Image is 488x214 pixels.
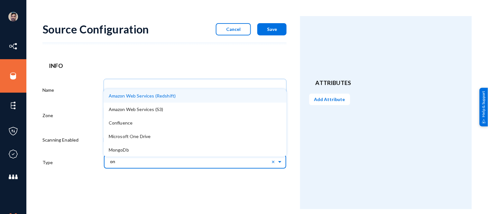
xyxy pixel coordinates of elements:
[42,112,53,119] label: Zone
[482,119,486,123] img: help_support.svg
[309,94,350,105] button: Add Attribute
[267,26,277,32] span: Save
[272,159,277,164] span: Clear all
[216,23,251,35] button: Cancel
[314,97,345,102] span: Add Attribute
[42,23,149,36] div: Source Configuration
[104,89,287,157] ng-dropdown-panel: Options list
[226,26,241,32] span: Cancel
[42,136,79,143] label: Scanning Enabled
[8,149,18,159] img: icon-compliance.svg
[49,61,280,70] header: Info
[109,120,133,126] span: Confluence
[8,126,18,136] img: icon-policies.svg
[8,71,18,81] img: icon-sources.svg
[480,88,488,126] div: Help & Support
[257,23,287,35] button: Save
[109,93,176,98] span: Amazon Web Services (Redshift)
[316,79,456,87] header: Attributes
[8,101,18,110] img: icon-elements.svg
[109,107,163,112] span: Amazon Web Services (S3)
[8,12,18,22] img: ACg8ocK1ZkZ6gbMmCU1AeqPIsBvrTWeY1xNXvgxNjkUXxjcqAiPEIvU=s96-c
[42,87,54,93] label: Name
[109,147,129,153] span: MongoDb
[109,134,151,139] span: Microsoft One Drive
[8,172,18,182] img: icon-members.svg
[8,42,18,51] img: icon-inventory.svg
[42,159,53,166] label: Type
